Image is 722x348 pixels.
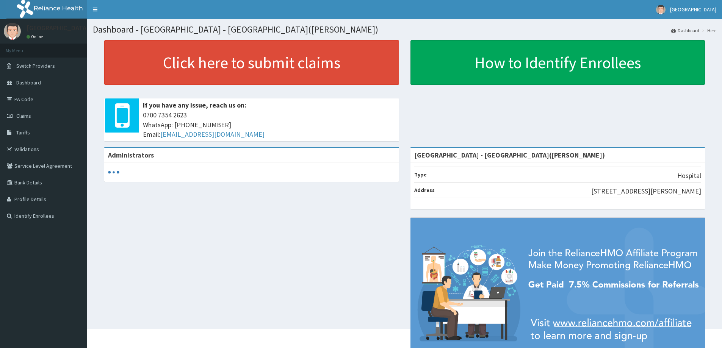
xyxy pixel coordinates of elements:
a: Online [27,34,45,39]
span: Tariffs [16,129,30,136]
a: Click here to submit claims [104,40,399,85]
b: Address [414,187,435,194]
span: Dashboard [16,79,41,86]
span: Switch Providers [16,62,55,69]
p: [STREET_ADDRESS][PERSON_NAME] [591,186,701,196]
li: Here [700,27,716,34]
p: [GEOGRAPHIC_DATA] [27,25,89,31]
img: User Image [656,5,666,14]
strong: [GEOGRAPHIC_DATA] - [GEOGRAPHIC_DATA]([PERSON_NAME]) [414,151,605,159]
h1: Dashboard - [GEOGRAPHIC_DATA] - [GEOGRAPHIC_DATA]([PERSON_NAME]) [93,25,716,34]
p: Hospital [677,171,701,181]
span: Claims [16,112,31,119]
span: [GEOGRAPHIC_DATA] [670,6,716,13]
b: Administrators [108,151,154,159]
a: How to Identify Enrollees [410,40,705,85]
span: 0700 7354 2623 WhatsApp: [PHONE_NUMBER] Email: [143,110,395,139]
a: [EMAIL_ADDRESS][DOMAIN_NAME] [160,130,265,139]
b: Type [414,171,427,178]
b: If you have any issue, reach us on: [143,101,246,109]
a: Dashboard [671,27,699,34]
svg: audio-loading [108,167,119,178]
img: User Image [4,23,21,40]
